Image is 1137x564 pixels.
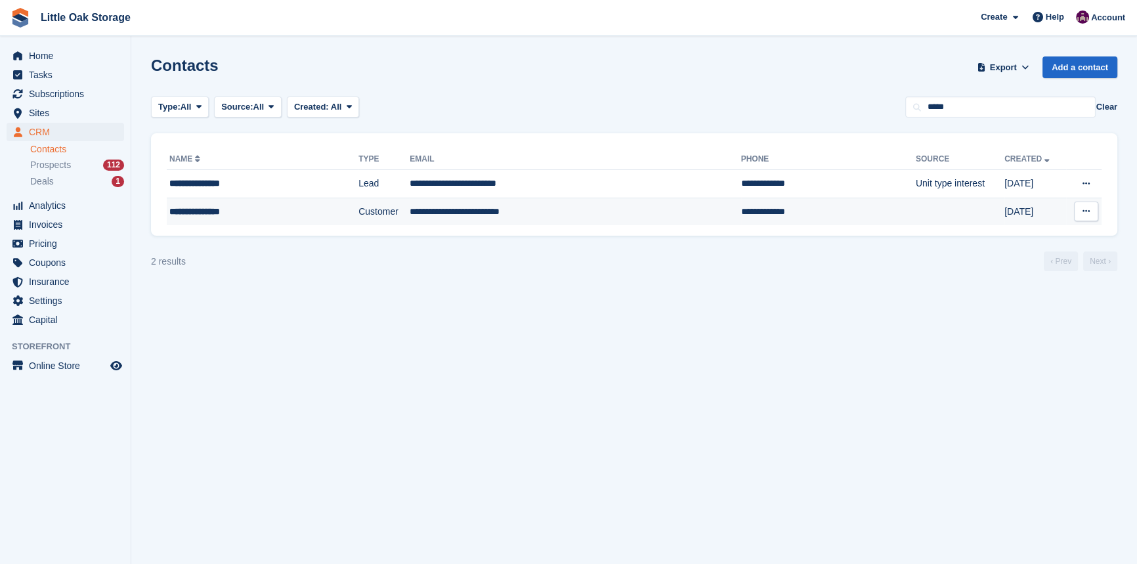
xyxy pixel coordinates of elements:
[1041,251,1120,271] nav: Page
[30,175,54,188] span: Deals
[358,170,410,198] td: Lead
[112,176,124,187] div: 1
[1004,154,1052,163] a: Created
[108,358,124,374] a: Preview store
[7,47,124,65] a: menu
[990,61,1017,74] span: Export
[29,292,108,310] span: Settings
[7,272,124,291] a: menu
[158,100,181,114] span: Type:
[7,123,124,141] a: menu
[7,292,124,310] a: menu
[1044,251,1078,271] a: Previous
[7,357,124,375] a: menu
[916,170,1004,198] td: Unit type interest
[916,149,1004,170] th: Source
[7,215,124,234] a: menu
[7,253,124,272] a: menu
[7,85,124,103] a: menu
[181,100,192,114] span: All
[1083,251,1117,271] a: Next
[358,149,410,170] th: Type
[1091,11,1125,24] span: Account
[12,340,131,353] span: Storefront
[1076,11,1089,24] img: Morgen Aujla
[7,104,124,122] a: menu
[410,149,740,170] th: Email
[30,159,71,171] span: Prospects
[214,97,282,118] button: Source: All
[29,123,108,141] span: CRM
[103,160,124,171] div: 112
[29,253,108,272] span: Coupons
[1096,100,1117,114] button: Clear
[30,143,124,156] a: Contacts
[29,357,108,375] span: Online Store
[7,234,124,253] a: menu
[1004,170,1066,198] td: [DATE]
[29,47,108,65] span: Home
[35,7,136,28] a: Little Oak Storage
[29,215,108,234] span: Invoices
[11,8,30,28] img: stora-icon-8386f47178a22dfd0bd8f6a31ec36ba5ce8667c1dd55bd0f319d3a0aa187defe.svg
[7,196,124,215] a: menu
[30,175,124,188] a: Deals 1
[29,196,108,215] span: Analytics
[1004,198,1066,225] td: [DATE]
[7,66,124,84] a: menu
[741,149,916,170] th: Phone
[253,100,265,114] span: All
[331,102,342,112] span: All
[1046,11,1064,24] span: Help
[1042,56,1117,78] a: Add a contact
[29,85,108,103] span: Subscriptions
[151,97,209,118] button: Type: All
[29,66,108,84] span: Tasks
[29,104,108,122] span: Sites
[29,272,108,291] span: Insurance
[294,102,329,112] span: Created:
[30,158,124,172] a: Prospects 112
[29,311,108,329] span: Capital
[358,198,410,225] td: Customer
[981,11,1007,24] span: Create
[974,56,1032,78] button: Export
[221,100,253,114] span: Source:
[29,234,108,253] span: Pricing
[169,154,203,163] a: Name
[7,311,124,329] a: menu
[287,97,359,118] button: Created: All
[151,255,186,269] div: 2 results
[151,56,219,74] h1: Contacts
